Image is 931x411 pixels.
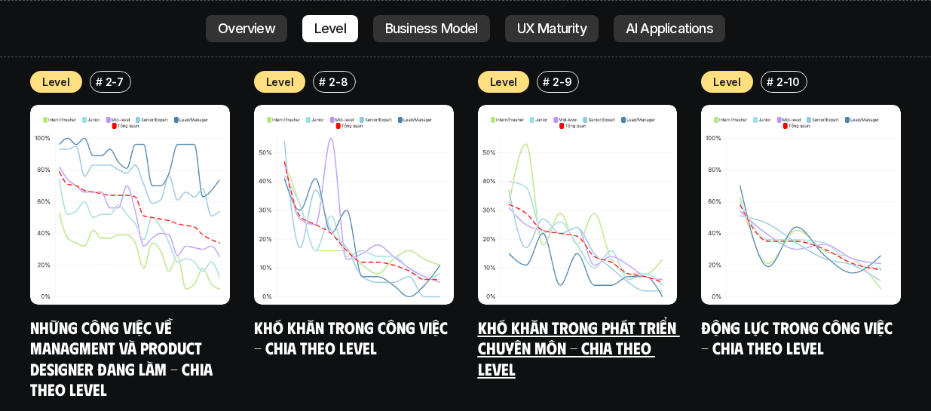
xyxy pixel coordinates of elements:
[373,15,490,42] a: Business Model
[713,74,741,90] p: Level
[254,317,452,358] a: Khó khăn trong công việc - Chia theo Level
[614,15,725,42] a: AI Applications
[329,74,348,90] p: 2-8
[30,317,216,400] a: Những công việc về Managment và Product Designer đang làm - Chia theo Level
[505,15,599,42] a: UX Maturity
[543,76,550,87] h6: #
[701,317,896,358] a: Động lực trong công việc - Chia theo Level
[42,74,70,90] p: Level
[106,74,124,90] p: 2-7
[302,15,358,42] a: Level
[490,74,518,90] p: Level
[517,21,586,36] p: UX Maturity
[319,76,326,87] h6: #
[206,15,287,42] a: Overview
[626,21,713,36] p: AI Applications
[767,76,773,87] h6: #
[218,21,275,36] p: Overview
[96,76,103,87] h6: #
[478,317,680,379] a: Khó khăn trong phát triển chuyên môn - Chia theo level
[776,74,800,90] p: 2-10
[385,21,478,36] p: Business Model
[266,74,294,90] p: Level
[553,74,571,90] p: 2-9
[314,21,346,36] p: Level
